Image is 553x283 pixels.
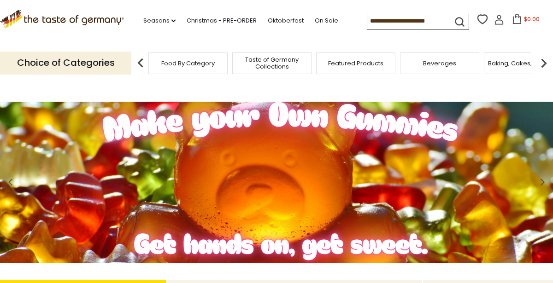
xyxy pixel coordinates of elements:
a: Christmas - PRE-ORDER [187,16,257,26]
a: Food By Category [161,60,215,67]
button: $0.00 [506,14,545,28]
img: next arrow [535,54,553,72]
a: Beverages [423,60,456,67]
a: Seasons [143,16,176,26]
span: $0.00 [524,15,540,23]
a: Oktoberfest [268,16,304,26]
a: Featured Products [328,60,383,67]
img: previous arrow [131,54,150,72]
a: On Sale [315,16,338,26]
a: Taste of Germany Collections [235,56,309,70]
